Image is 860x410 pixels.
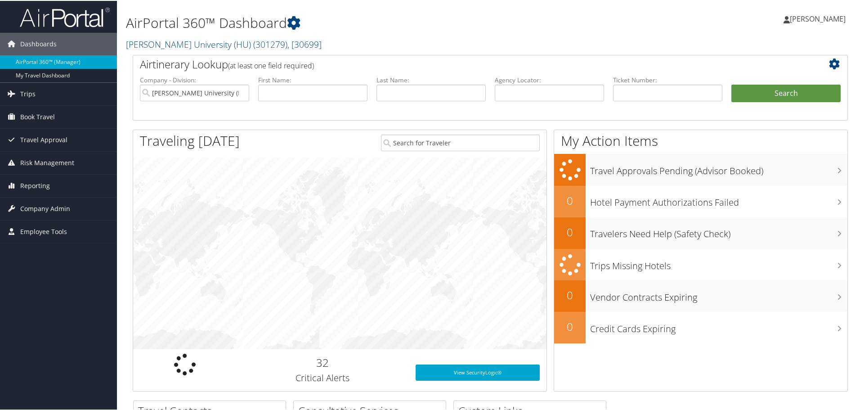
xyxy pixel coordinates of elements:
[554,153,847,185] a: Travel Approvals Pending (Advisor Booked)
[554,248,847,280] a: Trips Missing Hotels
[554,185,847,216] a: 0Hotel Payment Authorizations Failed
[20,128,67,150] span: Travel Approval
[243,354,402,369] h2: 32
[590,222,847,239] h3: Travelers Need Help (Safety Check)
[20,105,55,127] span: Book Travel
[790,13,846,23] span: [PERSON_NAME]
[20,6,110,27] img: airportal-logo.png
[590,254,847,271] h3: Trips Missing Hotels
[590,159,847,176] h3: Travel Approvals Pending (Advisor Booked)
[20,174,50,196] span: Reporting
[554,318,586,333] h2: 0
[416,364,540,380] a: View SecurityLogic®
[20,220,67,242] span: Employee Tools
[20,32,57,54] span: Dashboards
[140,131,240,149] h1: Traveling [DATE]
[554,287,586,302] h2: 0
[228,60,314,70] span: (at least one field required)
[554,311,847,342] a: 0Credit Cards Expiring
[590,191,847,208] h3: Hotel Payment Authorizations Failed
[376,75,486,84] label: Last Name:
[258,75,367,84] label: First Name:
[140,56,781,71] h2: Airtinerary Lookup
[243,371,402,383] h3: Critical Alerts
[20,197,70,219] span: Company Admin
[613,75,722,84] label: Ticket Number:
[495,75,604,84] label: Agency Locator:
[554,279,847,311] a: 0Vendor Contracts Expiring
[590,286,847,303] h3: Vendor Contracts Expiring
[20,82,36,104] span: Trips
[590,317,847,334] h3: Credit Cards Expiring
[126,13,612,32] h1: AirPortal 360™ Dashboard
[554,131,847,149] h1: My Action Items
[731,84,841,102] button: Search
[554,216,847,248] a: 0Travelers Need Help (Safety Check)
[126,37,322,50] a: [PERSON_NAME] University (HU)
[784,5,855,32] a: [PERSON_NAME]
[554,224,586,239] h2: 0
[20,151,74,173] span: Risk Management
[140,75,249,84] label: Company - Division:
[253,37,287,50] span: ( 301279 )
[554,192,586,207] h2: 0
[381,134,540,150] input: Search for Traveler
[287,37,322,50] span: , [ 30699 ]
